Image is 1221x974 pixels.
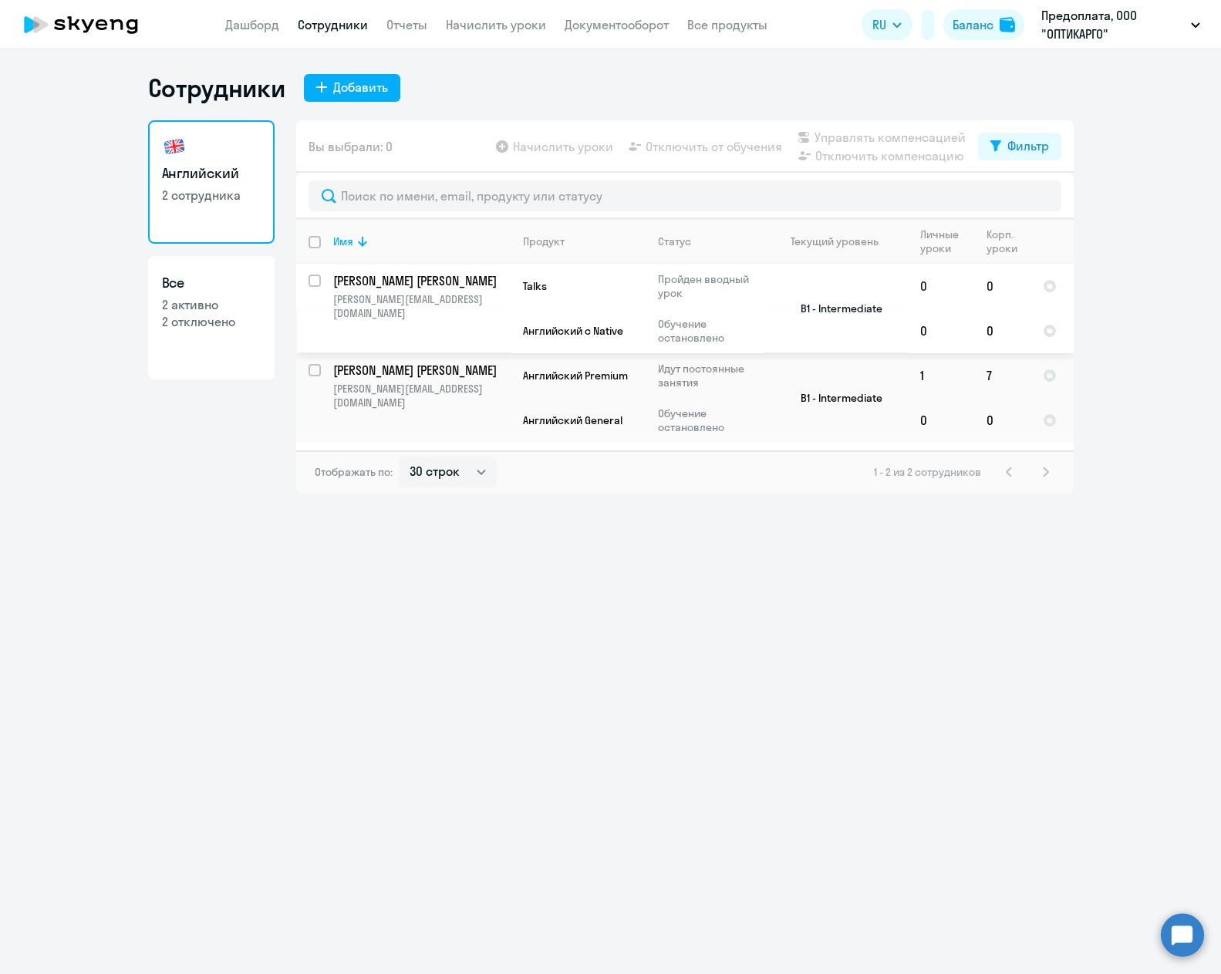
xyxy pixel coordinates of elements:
div: Корп. уроки [987,227,1030,255]
span: RU [872,15,886,34]
a: Английский2 сотрудника [148,120,275,244]
img: balance [1000,17,1015,32]
a: [PERSON_NAME] [PERSON_NAME] [333,272,510,289]
div: Текущий уровень [791,234,879,248]
p: [PERSON_NAME][EMAIL_ADDRESS][DOMAIN_NAME] [333,292,510,320]
a: Начислить уроки [446,17,546,32]
div: Имя [333,234,353,248]
p: Пройден вводный урок [658,272,764,300]
button: Фильтр [978,133,1061,160]
a: Все продукты [687,17,767,32]
td: 0 [974,264,1030,308]
h3: Все [162,273,261,293]
td: 0 [908,308,974,353]
p: [PERSON_NAME][EMAIL_ADDRESS][DOMAIN_NAME] [333,382,510,409]
td: 0 [974,398,1030,443]
p: 2 отключено [162,313,261,330]
span: Английский Premium [523,369,628,383]
div: Личные уроки [920,227,973,255]
p: 2 активно [162,296,261,313]
p: [PERSON_NAME] [PERSON_NAME] [333,362,508,379]
p: Идут постоянные занятия [658,362,764,389]
a: Документооборот [565,17,669,32]
button: Предоплата, ООО "ОПТИКАРГО" [1034,6,1208,43]
button: Балансbalance [943,9,1024,40]
td: B1 - Intermediate [764,353,908,443]
span: Отображать по: [315,465,393,479]
p: Обучение остановлено [658,406,764,434]
span: Английский General [523,413,622,427]
input: Поиск по имени, email, продукту или статусу [309,180,1061,211]
a: Отчеты [386,17,427,32]
td: 0 [908,264,974,308]
button: Добавить [304,74,400,102]
div: Имя [333,234,510,248]
img: english [162,134,187,159]
td: 0 [908,398,974,443]
a: Сотрудники [298,17,368,32]
button: RU [862,9,912,40]
div: Добавить [333,78,388,96]
span: Вы выбрали: 0 [309,137,393,156]
p: 2 сотрудника [162,187,261,204]
div: Статус [658,234,691,248]
p: Предоплата, ООО "ОПТИКАРГО" [1041,6,1185,43]
p: Обучение остановлено [658,317,764,345]
span: Английский с Native [523,324,623,338]
h3: Английский [162,163,261,184]
a: [PERSON_NAME] [PERSON_NAME] [333,362,510,379]
p: [PERSON_NAME] [PERSON_NAME] [333,272,508,289]
td: 7 [974,353,1030,398]
span: 1 - 2 из 2 сотрудников [874,465,981,479]
div: Баланс [953,15,993,34]
div: Фильтр [1007,136,1049,155]
td: B1 - Intermediate [764,264,908,353]
div: Текущий уровень [777,234,907,248]
a: Дашборд [225,17,279,32]
td: 0 [974,308,1030,353]
span: Talks [523,279,547,293]
td: 1 [908,353,974,398]
h1: Сотрудники [148,72,285,103]
div: Продукт [523,234,565,248]
a: Все2 активно2 отключено [148,256,275,379]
